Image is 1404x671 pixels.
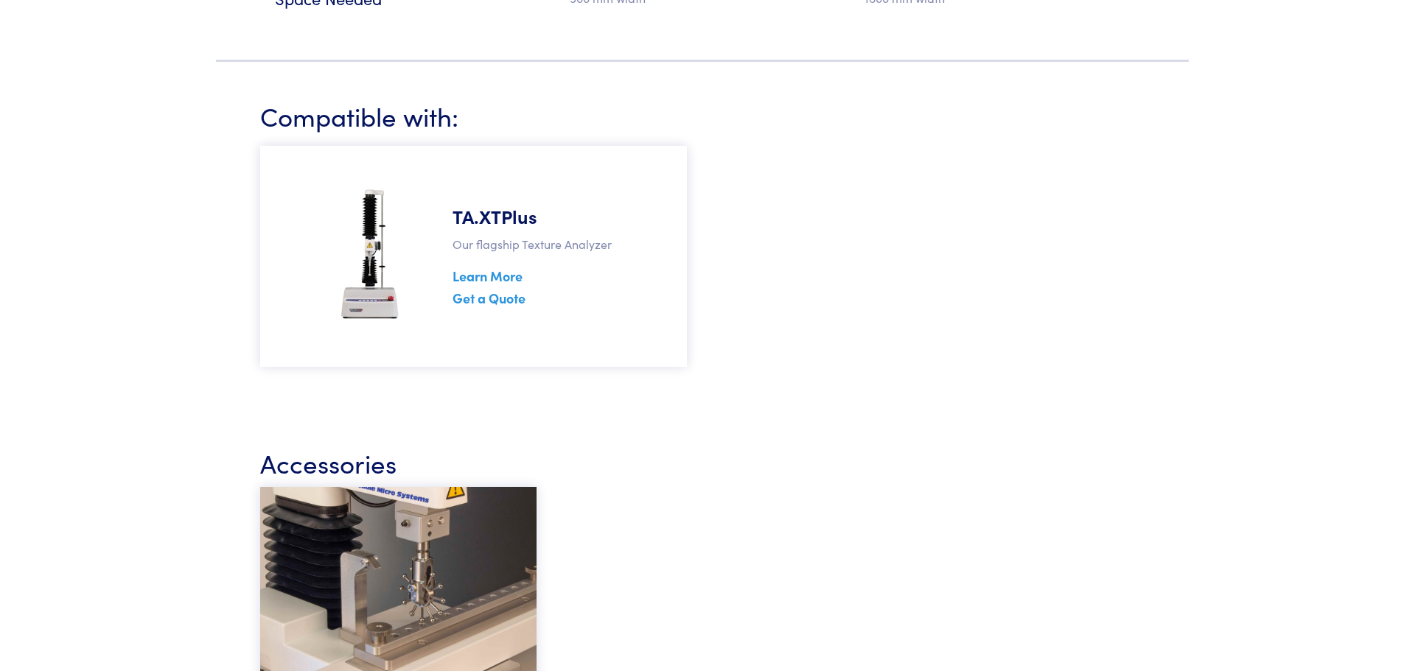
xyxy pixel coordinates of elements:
[453,235,640,254] p: Our flagship Texture Analyzer
[453,203,640,229] h5: TA.XTPlus
[260,97,1145,133] h3: Compatible with:
[453,267,523,285] a: Learn More
[328,183,413,330] img: ta-xt-plus-analyzer.jpg
[260,444,543,480] h3: Accessories
[453,289,525,307] a: Get a Quote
